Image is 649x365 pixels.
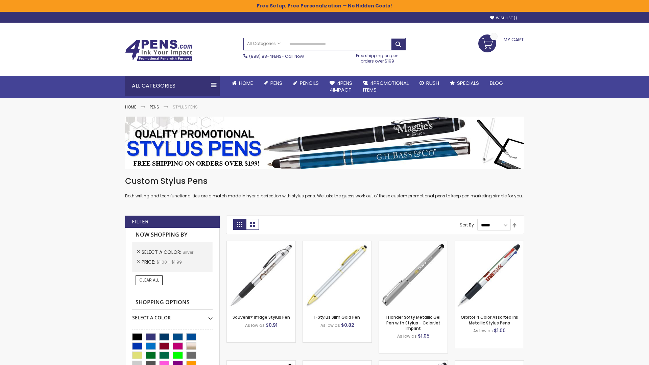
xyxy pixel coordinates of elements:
[363,79,409,93] span: 4PROMOTIONAL ITEMS
[379,241,448,310] img: Islander Softy Metallic Gel Pen with Stylus - ColorJet Imprint-Silver
[125,104,136,110] a: Home
[414,76,444,91] a: Rush
[136,275,163,285] a: Clear All
[142,259,157,265] span: Price
[150,104,159,110] a: Pens
[249,53,304,59] span: - Call Now!
[157,259,182,265] span: $1.00 - $1.99
[314,314,360,320] a: I-Stylus Slim Gold Pen
[324,76,358,98] a: 4Pens4impact
[426,79,439,87] span: Rush
[455,241,524,246] a: Orbitor 4 Color Assorted Ink Metallic Stylus Pens-Silver
[341,322,354,328] span: $0.82
[490,16,517,21] a: Wishlist
[473,328,493,334] span: As low as
[142,249,183,255] span: Select A Color
[270,79,282,87] span: Pens
[457,79,479,87] span: Specials
[266,322,278,328] span: $0.91
[397,333,417,339] span: As low as
[461,314,518,325] a: Orbitor 4 Color Assorted Ink Metallic Stylus Pens
[303,241,371,310] img: I-Stylus-Slim-Gold-Silver
[245,322,265,328] span: As low as
[227,241,295,310] img: Souvenir® Image Stylus Pen-Silver
[320,322,340,328] span: As low as
[132,218,148,225] strong: Filter
[125,176,524,199] div: Both writing and tech functionalities are a match made in hybrid perfection with stylus pens. We ...
[349,50,406,64] div: Free shipping on pen orders over $199
[249,53,282,59] a: (888) 88-4PENS
[358,76,414,98] a: 4PROMOTIONALITEMS
[247,41,281,46] span: All Categories
[132,310,213,321] div: Select A Color
[300,79,319,87] span: Pencils
[288,76,324,91] a: Pencils
[183,249,193,255] span: Silver
[258,76,288,91] a: Pens
[244,38,284,49] a: All Categories
[490,79,503,87] span: Blog
[233,314,290,320] a: Souvenir® Image Stylus Pen
[239,79,253,87] span: Home
[125,76,220,96] div: All Categories
[125,176,524,187] h1: Custom Stylus Pens
[125,40,193,61] img: 4Pens Custom Pens and Promotional Products
[484,76,508,91] a: Blog
[303,241,371,246] a: I-Stylus-Slim-Gold-Silver
[418,333,430,339] span: $1.05
[125,117,524,169] img: Stylus Pens
[132,295,213,310] strong: Shopping Options
[226,76,258,91] a: Home
[132,228,213,242] strong: Now Shopping by
[173,104,198,110] strong: Stylus Pens
[379,241,448,246] a: Islander Softy Metallic Gel Pen with Stylus - ColorJet Imprint-Silver
[455,241,524,310] img: Orbitor 4 Color Assorted Ink Metallic Stylus Pens-Silver
[139,277,159,283] span: Clear All
[444,76,484,91] a: Specials
[227,241,295,246] a: Souvenir® Image Stylus Pen-Silver
[233,219,246,230] strong: Grid
[330,79,352,93] span: 4Pens 4impact
[460,222,474,228] label: Sort By
[386,314,440,331] a: Islander Softy Metallic Gel Pen with Stylus - ColorJet Imprint
[494,327,506,334] span: $1.00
